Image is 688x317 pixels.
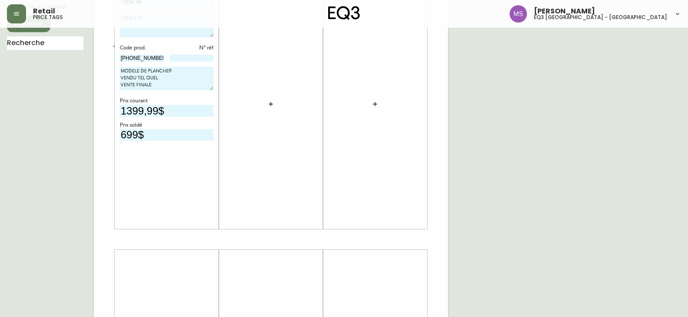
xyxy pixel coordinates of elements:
div: Prix soldé [120,121,214,129]
div: N° réf [170,44,214,52]
input: Recherche [7,36,83,50]
img: 1b6e43211f6f3cc0b0729c9049b8e7af [510,5,527,23]
div: Prix courant [120,97,214,105]
input: Prix sans le $ [120,129,214,141]
h5: eq3 [GEOGRAPHIC_DATA] - [GEOGRAPHIC_DATA] [534,15,667,20]
img: logo [328,6,360,20]
div: Code prod. [120,44,164,52]
textarea: MODELE DE PLANCHER VENDU TEL QUEL VENTE FINALE [120,67,214,90]
span: [PERSON_NAME] [534,8,595,15]
h5: price tags [33,15,63,20]
span: Retail [33,8,55,15]
input: Prix sans le $ [120,105,214,117]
